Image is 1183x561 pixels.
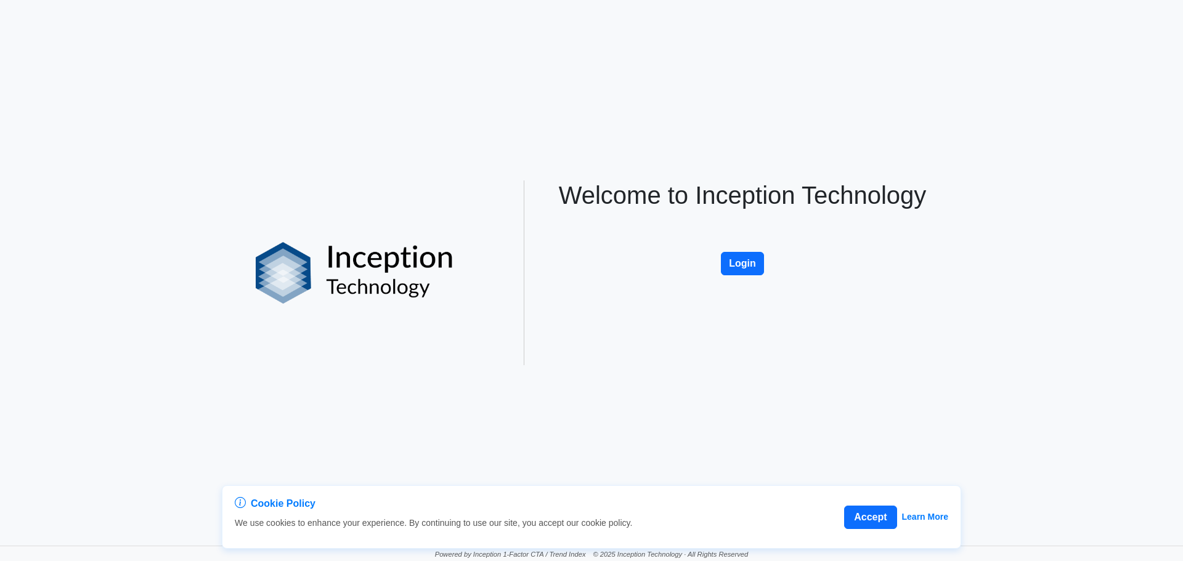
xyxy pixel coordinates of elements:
[902,511,948,523] a: Learn More
[235,517,632,530] p: We use cookies to enhance your experience. By continuing to use our site, you accept our cookie p...
[721,252,764,275] button: Login
[251,496,315,511] span: Cookie Policy
[721,239,764,249] a: Login
[256,242,453,304] img: logo%20black.png
[547,180,938,210] h1: Welcome to Inception Technology
[844,506,896,529] button: Accept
